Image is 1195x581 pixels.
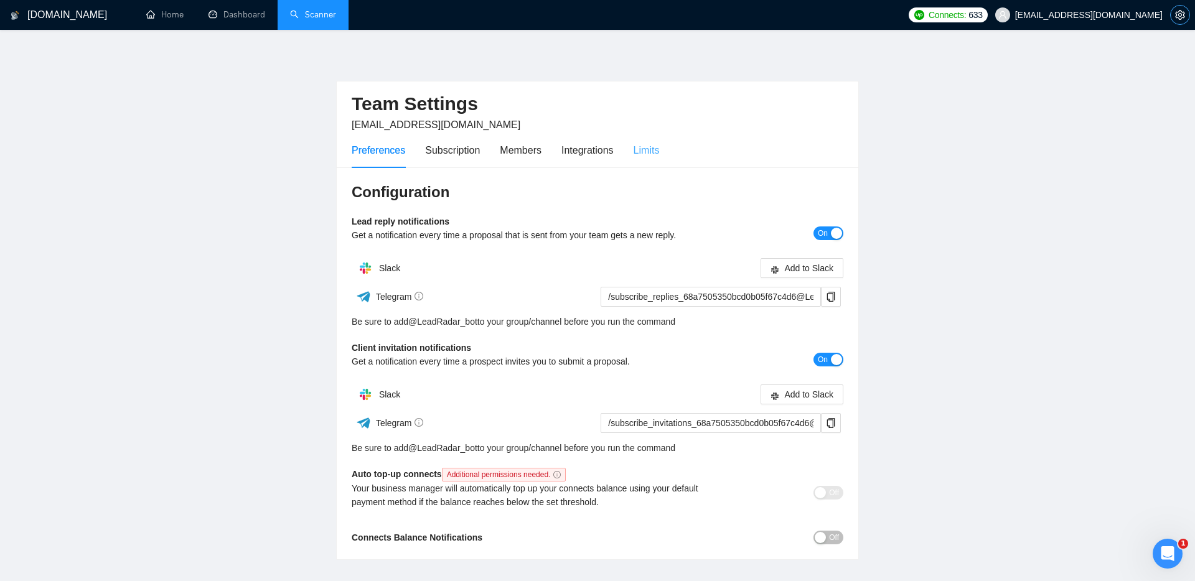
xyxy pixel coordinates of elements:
span: 633 [968,8,982,22]
span: Add to Slack [784,261,833,275]
a: homeHome [146,9,184,20]
button: copy [821,413,841,433]
b: Auto top-up connects [352,469,571,479]
div: Your business manager will automatically top up your connects balance using your default payment ... [352,481,721,509]
span: 1 [1178,539,1188,549]
span: Off [829,531,839,544]
span: user [998,11,1007,19]
div: Get a notification every time a prospect invites you to submit a proposal. [352,355,721,368]
button: slackAdd to Slack [761,384,843,404]
img: upwork-logo.png [914,10,924,20]
b: Connects Balance Notifications [352,532,482,542]
div: Integrations [561,142,614,158]
div: Members [500,142,541,158]
iframe: Intercom live chat [1153,539,1183,569]
a: setting [1170,10,1190,20]
span: info-circle [553,471,561,478]
span: info-circle [415,292,423,300]
span: On [818,353,828,366]
img: ww3wtPAAAAAElFTkSuQmCC [356,289,372,304]
div: Be sure to add to your group/channel before you run the command [352,315,843,328]
span: slack [771,391,779,401]
div: Be sure to add to your group/channel before you run the command [352,441,843,455]
a: @LeadRadar_bot [408,315,477,328]
span: Slack [379,263,400,273]
span: Off [829,486,839,500]
button: slackAdd to Slack [761,258,843,278]
a: searchScanner [290,9,336,20]
b: Client invitation notifications [352,343,471,353]
img: hpQkSZIkSZIkSZIkSZIkSZIkSZIkSZIkSZIkSZIkSZIkSZIkSZIkSZIkSZIkSZIkSZIkSZIkSZIkSZIkSZIkSZIkSZIkSZIkS... [353,382,378,407]
span: Add to Slack [784,388,833,401]
span: info-circle [415,418,423,427]
span: setting [1171,10,1189,20]
div: Get a notification every time a proposal that is sent from your team gets a new reply. [352,228,721,242]
span: slack [771,265,779,274]
span: Telegram [376,292,424,302]
span: On [818,226,828,240]
div: Limits [634,142,660,158]
div: Preferences [352,142,405,158]
img: hpQkSZIkSZIkSZIkSZIkSZIkSZIkSZIkSZIkSZIkSZIkSZIkSZIkSZIkSZIkSZIkSZIkSZIkSZIkSZIkSZIkSZIkSZIkSZIkS... [353,256,378,281]
h3: Configuration [352,182,843,202]
button: setting [1170,5,1190,25]
a: dashboardDashboard [209,9,265,20]
img: ww3wtPAAAAAElFTkSuQmCC [356,415,372,430]
h2: Team Settings [352,91,843,117]
b: Lead reply notifications [352,216,449,226]
span: Additional permissions needed. [442,468,566,481]
a: @LeadRadar_bot [408,441,477,455]
span: [EMAIL_ADDRESS][DOMAIN_NAME] [352,119,520,130]
span: Telegram [376,418,424,428]
button: copy [821,287,841,307]
div: Subscription [425,142,480,158]
span: copy [822,418,840,428]
span: copy [822,292,840,302]
span: Connects: [929,8,966,22]
span: Slack [379,389,400,399]
img: logo [11,6,19,26]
